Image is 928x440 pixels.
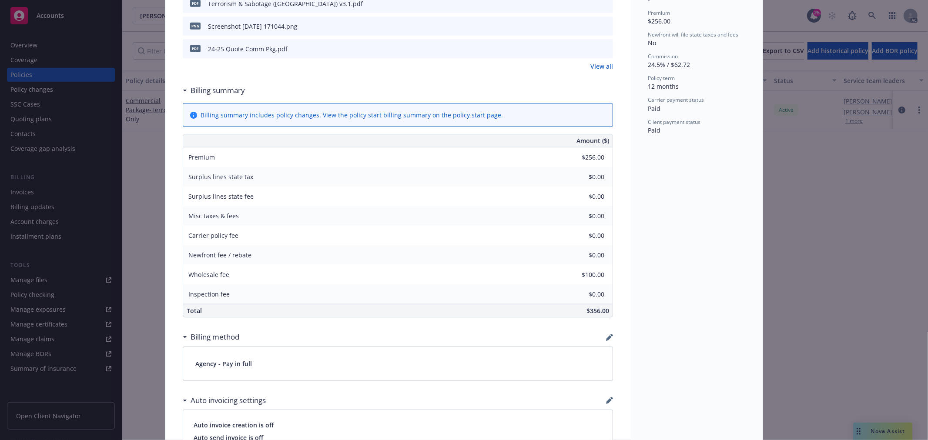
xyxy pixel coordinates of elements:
[553,170,610,183] input: 0.00
[648,104,660,113] span: Paid
[602,44,610,53] button: preview file
[648,39,656,47] span: No
[194,420,602,430] span: Auto invoice creation is off
[576,136,609,145] span: Amount ($)
[553,190,610,203] input: 0.00
[190,45,201,52] span: pdf
[553,210,610,223] input: 0.00
[187,307,202,315] span: Total
[648,82,679,90] span: 12 months
[188,173,253,181] span: Surplus lines state tax
[191,85,245,96] h3: Billing summary
[191,395,266,406] h3: Auto invoicing settings
[602,22,610,31] button: preview file
[190,23,201,29] span: png
[188,251,251,259] span: Newfront fee / rebate
[188,153,215,161] span: Premium
[183,85,245,96] div: Billing summary
[553,249,610,262] input: 0.00
[553,151,610,164] input: 0.00
[553,288,610,301] input: 0.00
[553,268,610,281] input: 0.00
[453,111,501,119] a: policy start page
[201,110,503,120] div: Billing summary includes policy changes. View the policy start billing summary on the .
[648,53,678,60] span: Commission
[183,395,266,406] div: Auto invoicing settings
[188,192,254,200] span: Surplus lines state fee
[648,9,670,17] span: Premium
[648,96,704,103] span: Carrier payment status
[183,331,239,343] div: Billing method
[648,60,690,69] span: 24.5% / $62.72
[648,74,675,82] span: Policy term
[586,307,609,315] span: $356.00
[183,347,613,380] div: Agency - Pay in full
[588,44,595,53] button: download file
[553,229,610,242] input: 0.00
[188,231,238,240] span: Carrier policy fee
[208,44,288,53] div: 24-25 Quote Comm Pkg.pdf
[590,62,613,71] a: View all
[191,331,239,343] h3: Billing method
[648,17,670,25] span: $256.00
[648,126,660,134] span: Paid
[188,270,229,279] span: Wholesale fee
[188,290,230,298] span: Inspection fee
[648,118,700,126] span: Client payment status
[588,22,595,31] button: download file
[648,31,738,38] span: Newfront will file state taxes and fees
[188,212,239,220] span: Misc taxes & fees
[208,22,298,31] div: Screenshot [DATE] 171044.png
